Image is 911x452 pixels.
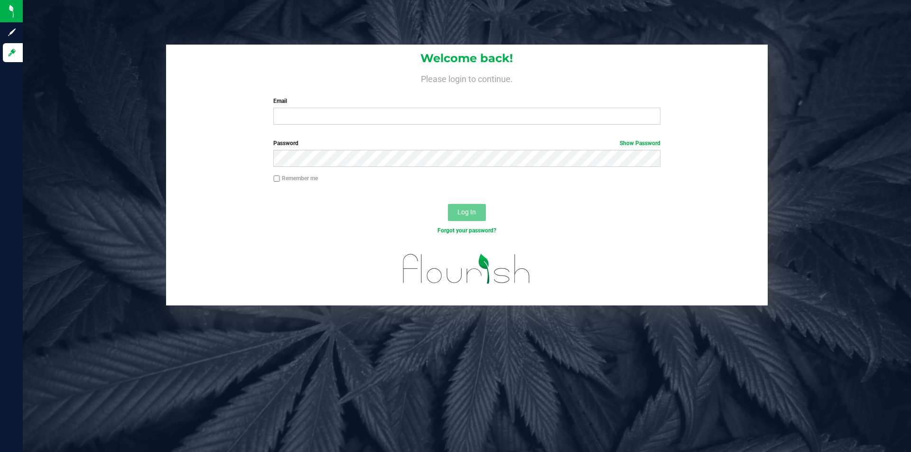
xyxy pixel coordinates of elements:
[273,97,660,105] label: Email
[7,48,17,57] inline-svg: Log in
[166,52,768,65] h1: Welcome back!
[273,175,280,182] input: Remember me
[273,174,318,183] label: Remember me
[457,208,476,216] span: Log In
[166,72,768,83] h4: Please login to continue.
[273,140,298,147] span: Password
[620,140,660,147] a: Show Password
[437,227,496,234] a: Forgot your password?
[391,245,542,293] img: flourish_logo.svg
[448,204,486,221] button: Log In
[7,28,17,37] inline-svg: Sign up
